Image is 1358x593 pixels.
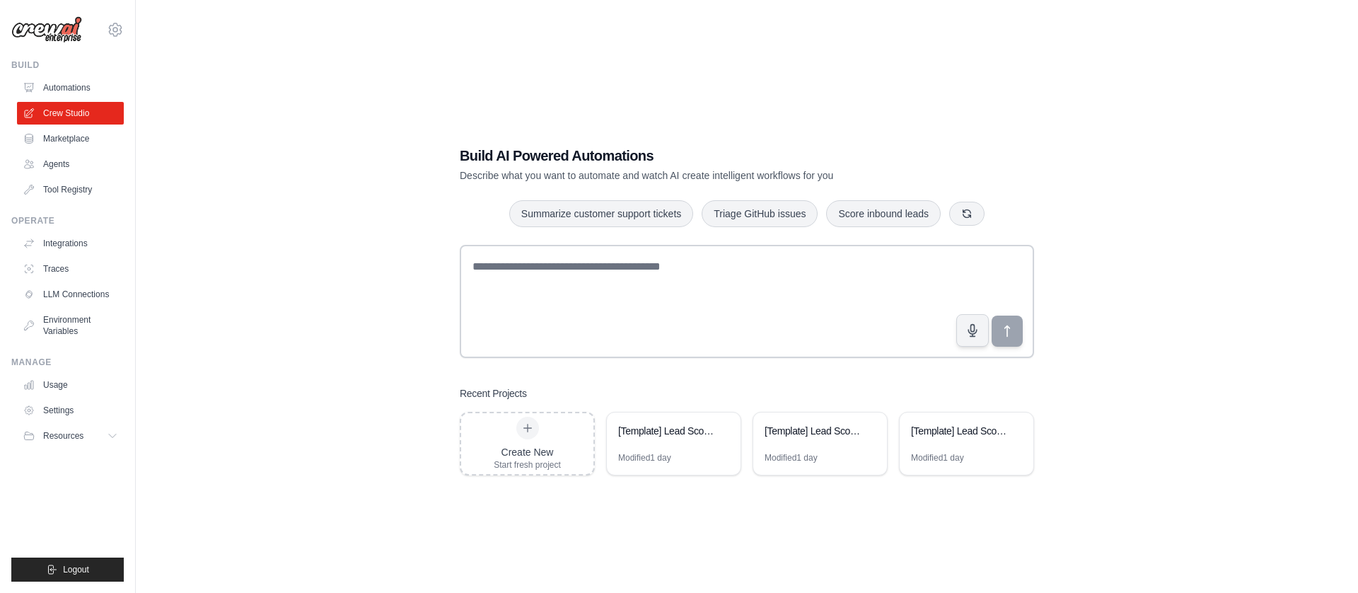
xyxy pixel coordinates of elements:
div: Operate [11,215,124,226]
a: Environment Variables [17,309,124,342]
div: [Template] Lead Scoring and Strategy Crew [765,424,861,438]
button: Summarize customer support tickets [509,200,693,227]
span: Logout [63,564,89,575]
button: Score inbound leads [826,200,941,227]
a: Tool Registry [17,178,124,201]
div: Start fresh project [494,459,561,471]
a: Automations [17,76,124,99]
div: Create New [494,445,561,459]
div: [Template] Lead Scoring and Strategy Crew [911,424,1008,438]
a: Marketplace [17,127,124,150]
a: Crew Studio [17,102,124,125]
a: Agents [17,153,124,175]
div: [Template] Lead Scoring and Strategy Crew [618,424,715,438]
div: Build [11,59,124,71]
p: Describe what you want to automate and watch AI create intelligent workflows for you [460,168,935,183]
button: Click to speak your automation idea [956,314,989,347]
div: Modified 1 day [765,452,818,464]
img: Logo [11,16,82,43]
span: Resources [43,430,83,442]
a: Integrations [17,232,124,255]
button: Resources [17,425,124,447]
h1: Build AI Powered Automations [460,146,935,166]
a: Usage [17,374,124,396]
div: Modified 1 day [911,452,964,464]
button: Get new suggestions [949,202,985,226]
div: Modified 1 day [618,452,671,464]
button: Logout [11,558,124,582]
a: LLM Connections [17,283,124,306]
a: Traces [17,258,124,280]
button: Triage GitHub issues [702,200,818,227]
div: Manage [11,357,124,368]
h3: Recent Projects [460,386,527,401]
a: Settings [17,399,124,422]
